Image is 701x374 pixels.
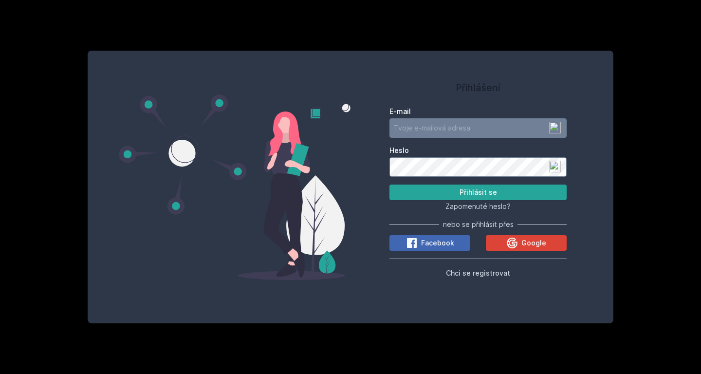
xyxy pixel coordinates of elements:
[549,161,561,172] img: npw-badge-icon.svg
[445,202,511,210] span: Zapomenuté heslo?
[389,80,567,95] h1: Přihlášení
[446,269,510,277] span: Chci se registrovat
[549,122,561,133] img: npw-badge-icon.svg
[521,238,546,248] span: Google
[389,235,470,251] button: Facebook
[389,118,567,138] input: Tvoje e-mailová adresa
[389,107,567,116] label: E-mail
[421,238,454,248] span: Facebook
[443,220,514,229] span: nebo se přihlásit přes
[486,235,567,251] button: Google
[389,185,567,200] button: Přihlásit se
[389,146,567,155] label: Heslo
[446,267,510,279] button: Chci se registrovat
